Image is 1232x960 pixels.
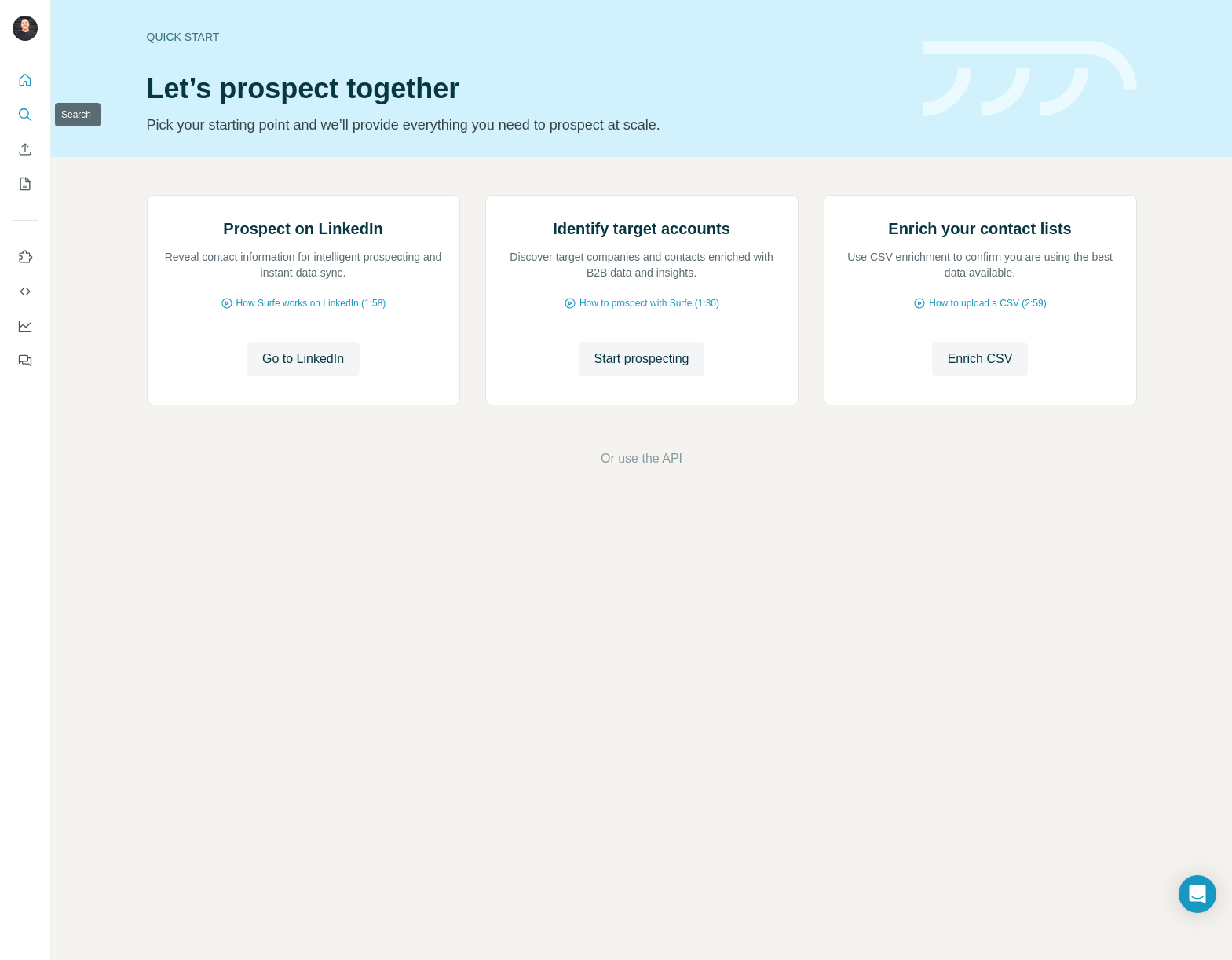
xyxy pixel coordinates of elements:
[13,243,38,271] button: Use Surfe on LinkedIn
[13,101,38,129] button: Search
[923,41,1137,117] img: banner
[13,16,38,41] img: Avatar
[948,350,1013,368] span: Enrich CSV
[147,73,904,104] h1: Let’s prospect together
[932,342,1029,376] button: Enrich CSV
[13,170,38,198] button: My lists
[163,249,444,280] p: Reveal contact information for intelligent prospecting and instant data sync.
[929,296,1046,310] span: How to upload a CSV (2:59)
[13,277,38,306] button: Use Surfe API
[579,342,705,376] button: Start prospecting
[147,114,904,136] p: Pick your starting point and we’ll provide everything you need to prospect at scale.
[262,350,344,368] span: Go to LinkedIn
[247,342,360,376] button: Go to LinkedIn
[13,135,38,163] button: Enrich CSV
[888,218,1071,240] h2: Enrich your contact lists
[1179,875,1216,913] div: Open Intercom Messenger
[502,249,782,280] p: Discover target companies and contacts enriched with B2B data and insights.
[13,346,38,375] button: Feedback
[13,312,38,340] button: Dashboard
[594,350,689,368] span: Start prospecting
[223,218,382,240] h2: Prospect on LinkedIn
[601,449,682,468] button: Or use the API
[579,296,719,310] span: How to prospect with Surfe (1:30)
[840,249,1120,280] p: Use CSV enrichment to confirm you are using the best data available.
[147,29,904,45] div: Quick start
[236,296,386,310] span: How Surfe works on LinkedIn (1:58)
[13,66,38,94] button: Quick start
[553,218,730,240] h2: Identify target accounts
